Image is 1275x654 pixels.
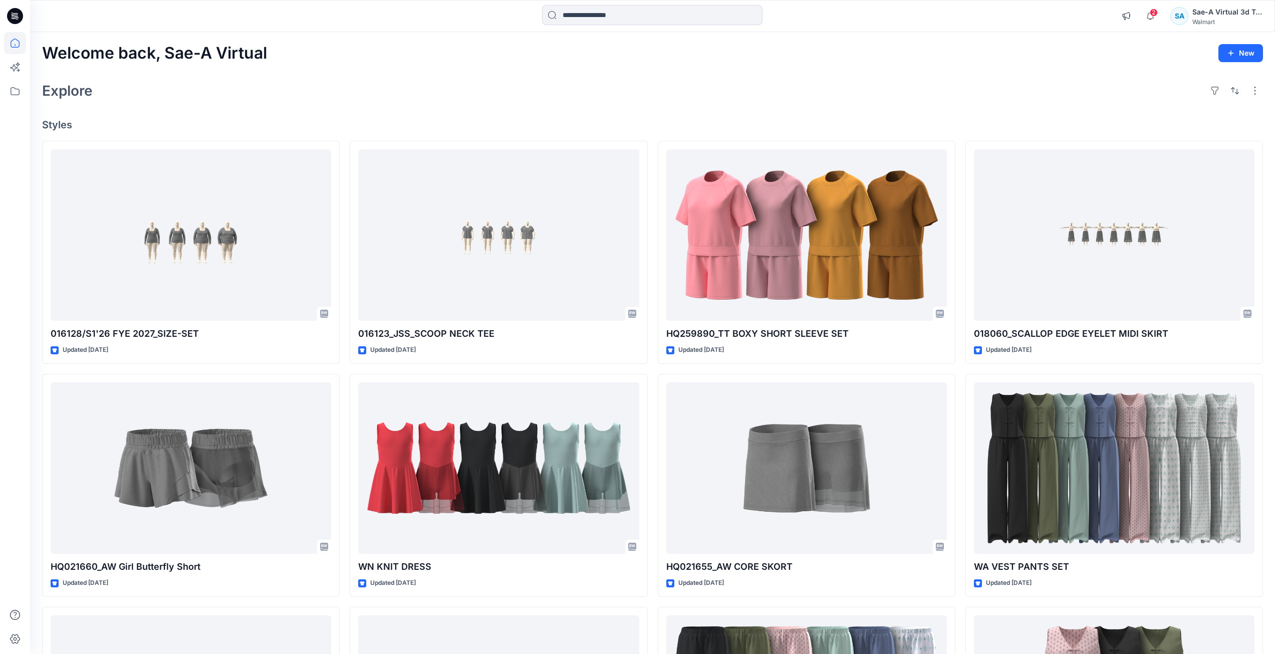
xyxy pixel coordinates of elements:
p: Updated [DATE] [63,578,108,588]
a: HQ021660_AW Girl Butterfly Short [51,382,331,554]
p: WA VEST PANTS SET [974,560,1254,574]
a: 016128/S1'26 FYE 2027_SIZE-SET [51,149,331,321]
p: Updated [DATE] [370,345,416,355]
a: 016123_JSS_SCOOP NECK TEE [358,149,639,321]
a: 018060_SCALLOP EDGE EYELET MIDI SKIRT [974,149,1254,321]
button: New [1218,44,1263,62]
p: Updated [DATE] [370,578,416,588]
p: Updated [DATE] [986,345,1032,355]
p: Updated [DATE] [678,345,724,355]
a: HQ021655_AW CORE SKORT [666,382,947,554]
p: WN KNIT DRESS [358,560,639,574]
p: HQ021660_AW Girl Butterfly Short [51,560,331,574]
p: 016123_JSS_SCOOP NECK TEE [358,327,639,341]
h2: Explore [42,83,93,99]
h2: Welcome back, Sae-A Virtual [42,44,267,63]
p: Updated [DATE] [986,578,1032,588]
a: WA VEST PANTS SET [974,382,1254,554]
h4: Styles [42,119,1263,131]
span: 2 [1150,9,1158,17]
p: Updated [DATE] [678,578,724,588]
div: Sae-A Virtual 3d Team [1192,6,1262,18]
div: SA [1170,7,1188,25]
p: 016128/S1'26 FYE 2027_SIZE-SET [51,327,331,341]
div: Walmart [1192,18,1262,26]
a: HQ259890_TT BOXY SHORT SLEEVE SET [666,149,947,321]
a: WN KNIT DRESS [358,382,639,554]
p: 018060_SCALLOP EDGE EYELET MIDI SKIRT [974,327,1254,341]
p: Updated [DATE] [63,345,108,355]
p: HQ259890_TT BOXY SHORT SLEEVE SET [666,327,947,341]
p: HQ021655_AW CORE SKORT [666,560,947,574]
